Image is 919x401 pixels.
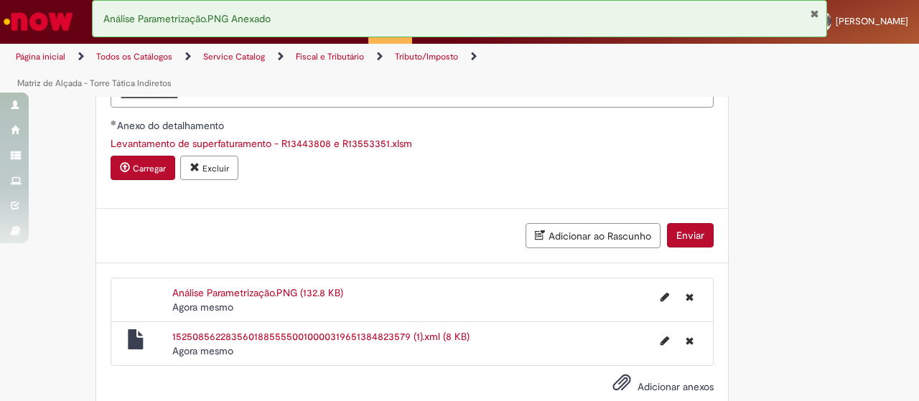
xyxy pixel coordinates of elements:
span: Agora mesmo [172,344,233,357]
span: Obrigatório Preenchido [111,120,117,126]
span: Adicionar anexos [638,380,714,393]
time: 27/08/2025 15:10:42 [172,301,233,313]
a: Fiscal e Tributário [296,51,364,62]
span: Análise Parametrização.PNG Anexado [103,12,271,25]
a: Página inicial [16,51,65,62]
button: Editar nome de arquivo Análise Parametrização.PNG [652,286,678,308]
time: 27/08/2025 15:10:34 [172,344,233,357]
a: Tributo/Imposto [395,51,458,62]
button: Excluir 15250856228356018855550010000319651384823579 (1).xml [677,329,702,352]
a: Todos os Catálogos [96,51,172,62]
a: Análise Parametrização.PNG (132.8 KB) [172,286,343,299]
small: Carregar [133,163,166,174]
button: Enviar [667,223,714,247]
button: Excluir anexo Levantamento de superfaturamento - R13443808 e R13553351.xlsm [180,156,238,180]
span: Anexo do detalhamento [117,119,227,132]
button: Adicionar ao Rascunho [526,223,661,248]
a: Service Catalog [203,51,265,62]
button: Fechar Notificação [810,8,819,19]
a: 15250856228356018855550010000319651384823579 (1).xml (8 KB) [172,330,470,343]
span: [PERSON_NAME] [836,15,908,27]
small: Excluir [202,163,229,174]
button: Editar nome de arquivo 15250856228356018855550010000319651384823579 (1).xml [652,329,678,352]
img: ServiceNow [1,7,75,36]
ul: Trilhas de página [11,44,602,97]
button: Carregar anexo de Anexo do detalhamento Required [111,156,175,180]
button: Excluir Análise Parametrização.PNG [677,286,702,308]
span: Agora mesmo [172,301,233,313]
a: Matriz de Alçada - Torre Tática Indiretos [17,77,172,89]
a: Download de Levantamento de superfaturamento - R13443808 e R13553351.xlsm [111,137,412,150]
